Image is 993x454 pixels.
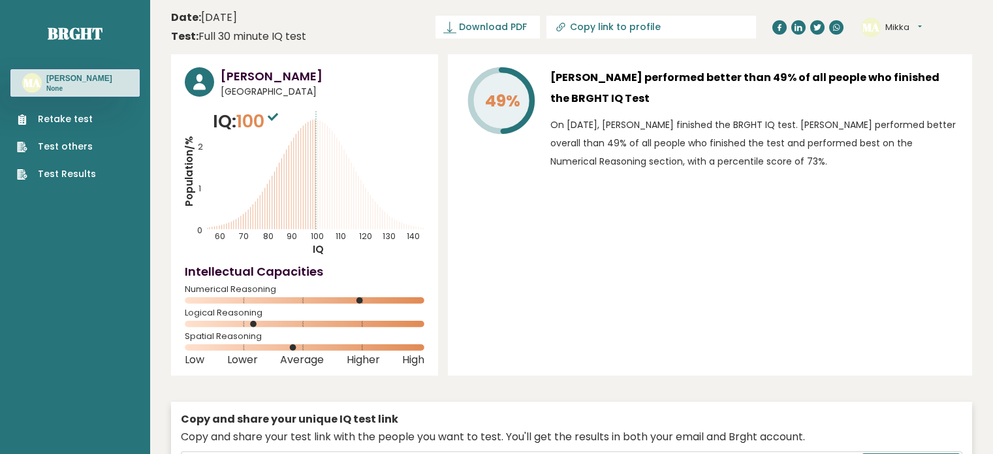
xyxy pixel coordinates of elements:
[383,231,396,242] tspan: 130
[197,225,202,236] tspan: 0
[407,231,420,242] tspan: 140
[311,231,324,242] tspan: 100
[239,231,249,242] tspan: 70
[221,67,424,85] h3: [PERSON_NAME]
[171,10,201,25] b: Date:
[862,19,879,34] text: MA
[185,287,424,292] span: Numerical Reasoning
[280,357,324,363] span: Average
[24,75,40,90] text: MA
[181,429,962,445] div: Copy and share your test link with the people you want to test. You'll get the results in both yo...
[46,73,112,84] h3: [PERSON_NAME]
[198,141,203,152] tspan: 2
[213,108,281,135] p: IQ:
[171,29,306,44] div: Full 30 minute IQ test
[198,183,201,194] tspan: 1
[359,231,372,242] tspan: 120
[185,357,204,363] span: Low
[185,263,424,280] h4: Intellectual Capacities
[227,357,258,363] span: Lower
[402,357,424,363] span: High
[46,84,112,93] p: None
[236,109,281,133] span: 100
[171,10,237,25] time: [DATE]
[287,231,297,242] tspan: 90
[485,89,520,112] tspan: 49%
[347,357,380,363] span: Higher
[459,20,527,34] span: Download PDF
[221,85,424,99] span: [GEOGRAPHIC_DATA]
[550,67,958,109] h3: [PERSON_NAME] performed better than 49% of all people who finished the BRGHT IQ Test
[215,231,226,242] tspan: 60
[182,136,196,206] tspan: Population/%
[313,242,324,256] tspan: IQ
[185,310,424,316] span: Logical Reasoning
[185,334,424,339] span: Spatial Reasoning
[435,16,540,39] a: Download PDF
[48,23,102,44] a: Brght
[885,21,922,34] button: Mikka
[550,116,958,170] p: On [DATE], [PERSON_NAME] finished the BRGHT IQ test. [PERSON_NAME] performed better overall than ...
[171,29,198,44] b: Test:
[17,167,96,181] a: Test Results
[17,140,96,154] a: Test others
[17,112,96,126] a: Retake test
[336,231,346,242] tspan: 110
[181,412,962,427] div: Copy and share your unique IQ test link
[263,231,274,242] tspan: 80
